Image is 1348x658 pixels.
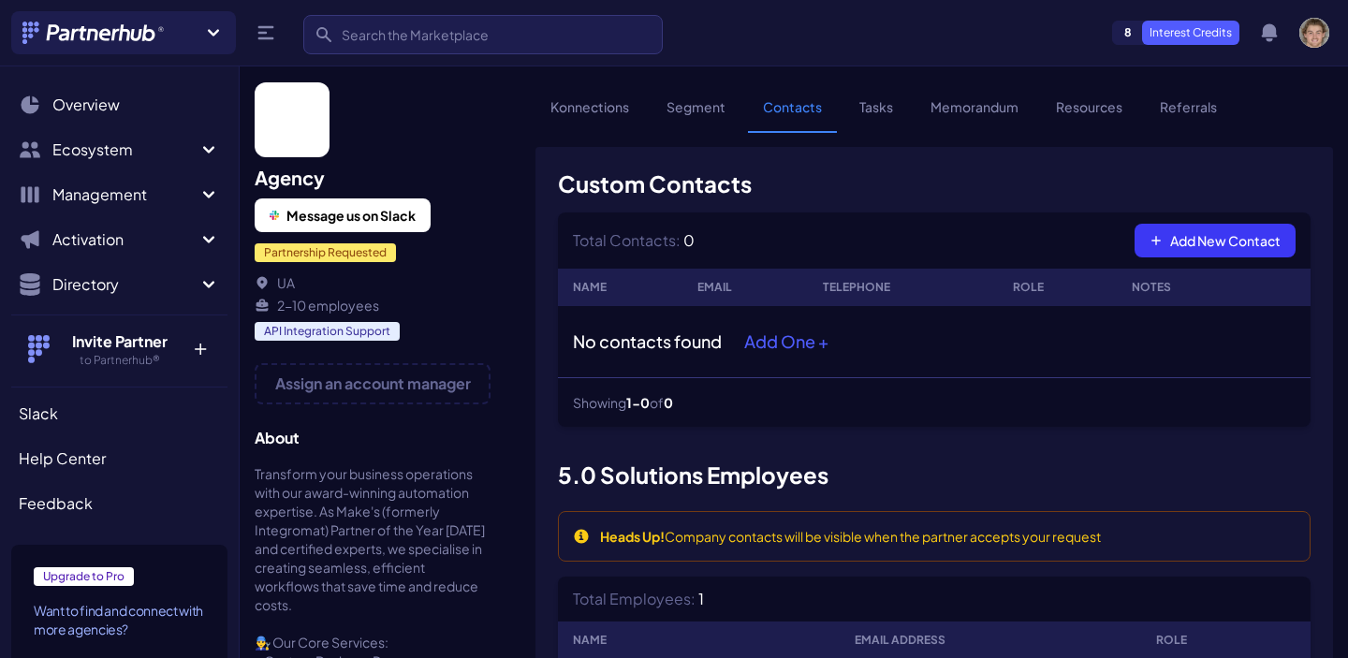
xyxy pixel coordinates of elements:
a: Resources [1041,97,1137,133]
div: Company contacts will be visible when the partner accepts your request [600,527,1101,546]
p: + [180,330,220,360]
h2: Agency [255,165,491,191]
span: Upgrade to Pro [34,567,134,586]
th: Role [998,269,1117,306]
a: Memorandum [916,97,1033,133]
img: Profile Picture [255,82,330,157]
button: Activation [11,221,227,258]
span: Heads Up! [600,528,665,545]
span: 0 [664,394,673,411]
button: Assign an account manager [255,363,491,404]
span: 0 [683,230,695,250]
input: Search the Marketplace [303,15,663,54]
span: Showing of [573,393,673,412]
th: Name [558,269,682,306]
a: Slack [11,395,227,432]
button: Add One + [744,329,828,355]
a: Tasks [844,97,908,133]
a: Overview [11,86,227,124]
span: Directory [52,273,198,296]
span: Total Employees: [573,589,696,608]
button: Invite Partner to Partnerhub® + [11,314,227,383]
li: 2-10 employees [255,296,491,314]
h3: 5.0 Solutions Employees [558,461,828,489]
span: Overview [52,94,120,116]
buton: Add New Contact [1135,224,1296,257]
span: Feedback [19,492,93,515]
span: API Integration Support [255,322,400,341]
td: No contacts found [558,306,1311,378]
span: Slack [19,402,58,425]
button: Directory [11,266,227,303]
span: Help Center [19,447,106,470]
span: Partnership Requested [255,243,396,262]
button: Message us on Slack [255,198,431,232]
span: 8 [1113,22,1143,44]
li: UA [255,273,491,292]
span: 1 [698,589,704,608]
h4: Invite Partner [59,330,180,353]
a: Konnections [535,97,644,133]
a: Segment [652,97,740,133]
h5: to Partnerhub® [59,353,180,368]
th: Notes [1117,269,1252,306]
a: 8Interest Credits [1112,21,1239,45]
span: Ecosystem [52,139,198,161]
span: Management [52,183,198,206]
a: Help Center [11,440,227,477]
button: Management [11,176,227,213]
th: Email [682,269,809,306]
nav: Table navigation [558,378,1311,427]
button: Ecosystem [11,131,227,168]
span: Message us on Slack [286,206,416,225]
h3: Custom Contacts [558,169,1311,197]
p: Interest Credits [1142,21,1239,45]
span: 1-0 [626,394,650,411]
th: Telephone [808,269,998,306]
img: user photo [1299,18,1329,48]
span: Activation [52,228,198,251]
img: Partnerhub® Logo [22,22,166,44]
span: Total Contacts: [573,230,681,250]
a: Feedback [11,485,227,522]
a: Contacts [748,97,837,133]
a: Referrals [1145,97,1232,133]
h3: About [255,427,491,449]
